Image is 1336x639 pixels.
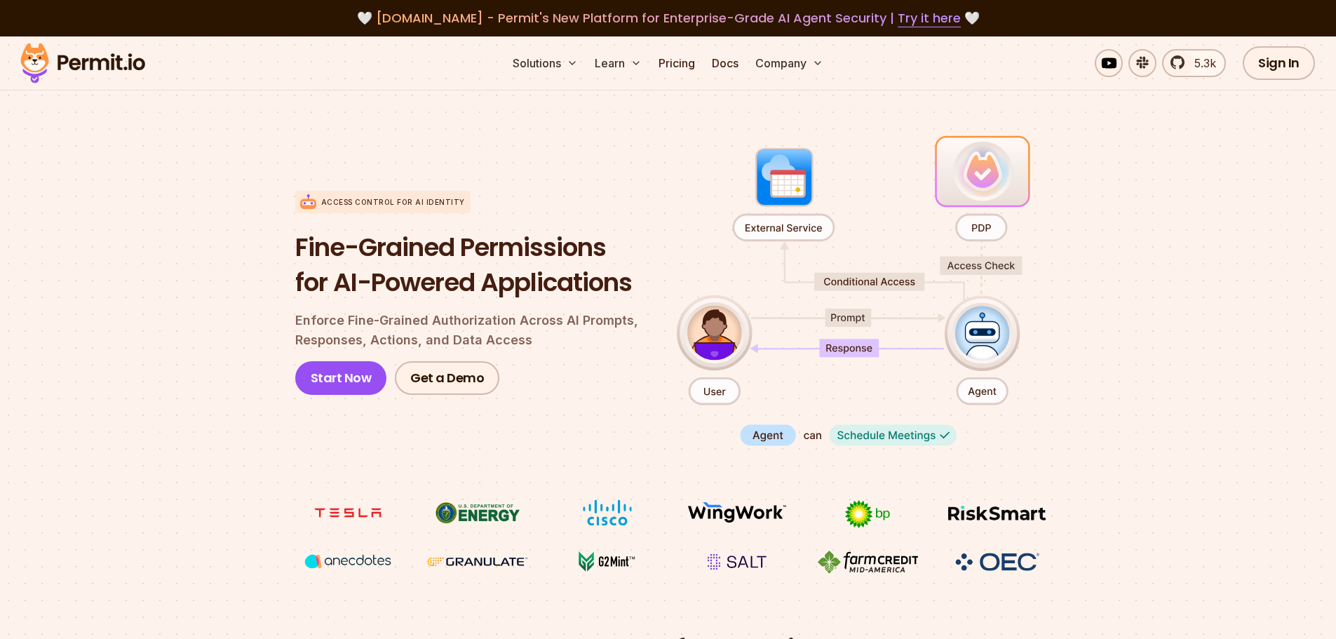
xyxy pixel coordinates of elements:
img: tesla [295,499,400,526]
a: Get a Demo [395,361,499,395]
img: Risksmart [945,499,1050,526]
img: salt [684,549,790,575]
a: Start Now [295,361,387,395]
button: Company [750,49,829,77]
img: Permit logo [14,39,151,87]
a: Try it here [898,9,961,27]
h1: Fine-Grained Permissions for AI-Powered Applications [295,230,654,300]
a: Docs [706,49,744,77]
img: Cisco [555,499,660,526]
p: Access control for AI Identity [321,197,465,208]
img: Granulate [425,549,530,575]
a: 5.3k [1162,49,1226,77]
div: 🤍 🤍 [34,8,1302,28]
img: US department of energy [425,499,530,526]
img: G2mint [555,549,660,575]
img: bp [815,499,920,529]
a: Sign In [1243,46,1315,80]
span: 5.3k [1186,55,1216,72]
img: Wingwork [684,499,790,526]
a: Pricing [653,49,701,77]
button: Learn [589,49,647,77]
img: Farm Credit [815,549,920,575]
img: vega [295,549,400,574]
p: Enforce Fine-Grained Authorization Across AI Prompts, Responses, Actions, and Data Access [295,311,654,350]
button: Solutions [507,49,583,77]
span: [DOMAIN_NAME] - Permit's New Platform for Enterprise-Grade AI Agent Security | [376,9,961,27]
img: OEC [952,551,1042,573]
